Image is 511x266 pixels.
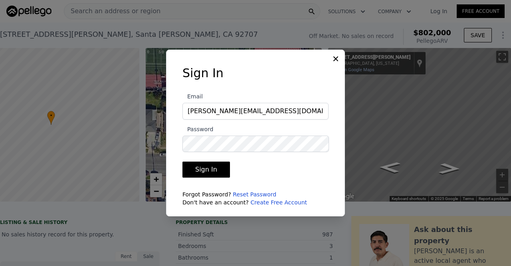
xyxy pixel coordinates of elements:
span: Email [182,93,203,100]
input: Email [182,103,329,120]
h3: Sign In [182,66,329,80]
a: Create Free Account [250,199,307,206]
div: Forgot Password? Don't have an account? [182,190,329,206]
a: Reset Password [233,191,276,198]
span: Password [182,126,213,132]
button: Sign In [182,162,230,178]
input: Password [182,136,329,152]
